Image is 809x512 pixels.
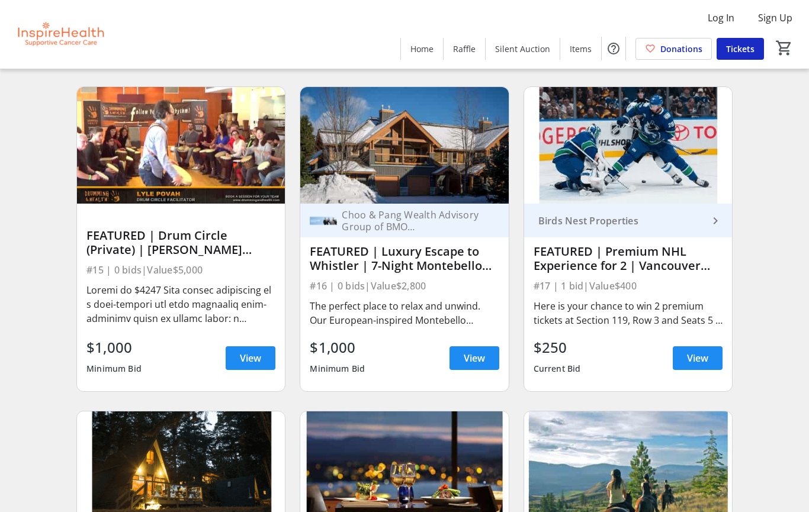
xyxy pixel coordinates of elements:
span: Donations [660,43,702,55]
div: Here is your chance to win 2 premium tickets at Section 119, Row 3 and Seats 5 & 6 to see the Van... [534,299,723,327]
button: Log In [698,8,744,27]
a: Tickets [717,38,764,60]
button: Sign Up [749,8,802,27]
a: Donations [635,38,712,60]
div: #16 | 0 bids | Value $2,800 [310,278,499,294]
div: FEATURED | Premium NHL Experience for 2 | Vancouver Canucks vs. Columbus Blue Jackets [534,244,723,273]
a: Raffle [444,38,485,60]
button: Help [602,37,625,60]
a: View [226,346,275,370]
a: Birds Nest Properties [524,204,732,237]
span: View [687,351,708,365]
div: The perfect place to relax and unwind. Our European-inspired Montebello townhome comes with 3 bed... [310,299,499,327]
a: Items [560,38,601,60]
img: FEATURED | Drum Circle (Private) | Lyle Povah (Vancouver/Lower Mainland) [77,87,285,204]
a: View [673,346,723,370]
a: Silent Auction [486,38,560,60]
span: View [464,351,485,365]
div: FEATURED | Drum Circle (Private) | [PERSON_NAME] ([GEOGRAPHIC_DATA]/[GEOGRAPHIC_DATA]) [86,228,275,257]
a: View [450,346,499,370]
span: Log In [708,11,734,25]
div: Choo & Pang Wealth Advisory Group of BMO [PERSON_NAME] [PERSON_NAME] [337,209,484,233]
span: Raffle [453,43,476,55]
div: Loremi do $4247 Sita consec adipiscing el s doei-tempori utl etdo magnaaliq enim-adminimv quisn e... [86,283,275,326]
img: InspireHealth Supportive Cancer Care's Logo [7,5,113,64]
div: #15 | 0 bids | Value $5,000 [86,262,275,278]
div: Birds Nest Properties [534,215,708,227]
img: Choo & Pang Wealth Advisory Group of BMO Nesbitt Burns [310,207,337,234]
span: Silent Auction [495,43,550,55]
span: View [240,351,261,365]
div: #17 | 1 bid | Value $400 [534,278,723,294]
div: Minimum Bid [86,358,142,379]
img: FEATURED | Luxury Escape to Whistler | 7-Night Montebello Chalet Stay (Nov 14–20, 2025) [300,87,508,204]
span: Tickets [726,43,755,55]
div: Minimum Bid [310,358,365,379]
button: Cart [773,37,795,59]
mat-icon: keyboard_arrow_right [708,214,723,228]
div: $1,000 [310,337,365,358]
img: FEATURED | Premium NHL Experience for 2 | Vancouver Canucks vs. Columbus Blue Jackets [524,87,732,204]
a: Home [401,38,443,60]
div: $1,000 [86,337,142,358]
span: Sign Up [758,11,792,25]
div: FEATURED | Luxury Escape to Whistler | 7-Night Montebello Chalet Stay ([DATE]–[DATE]) [310,244,499,273]
span: Items [570,43,592,55]
div: Current Bid [534,358,581,379]
span: Home [410,43,434,55]
div: $250 [534,337,581,358]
